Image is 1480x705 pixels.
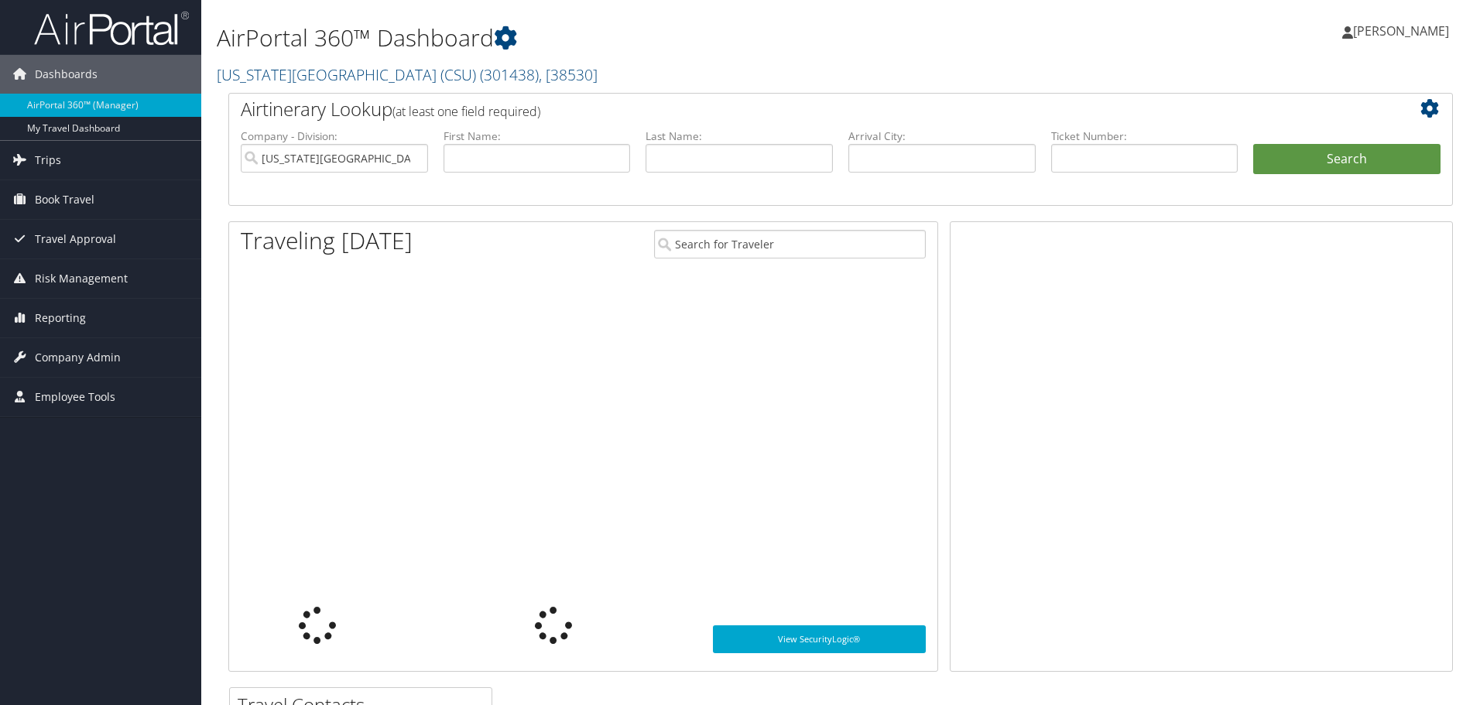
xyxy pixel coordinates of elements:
span: Book Travel [35,180,94,219]
span: Employee Tools [35,378,115,416]
label: Company - Division: [241,128,428,144]
a: [PERSON_NAME] [1342,8,1465,54]
span: Travel Approval [35,220,116,258]
img: airportal-logo.png [34,10,189,46]
span: (at least one field required) [392,103,540,120]
label: Arrival City: [848,128,1036,144]
span: ( 301438 ) [480,64,539,85]
label: First Name: [444,128,631,144]
a: [US_STATE][GEOGRAPHIC_DATA] (CSU) [217,64,598,85]
span: Dashboards [35,55,98,94]
span: Risk Management [35,259,128,298]
span: Company Admin [35,338,121,377]
h2: Airtinerary Lookup [241,96,1338,122]
input: Search for Traveler [654,230,926,258]
label: Ticket Number: [1051,128,1238,144]
h1: Traveling [DATE] [241,224,413,257]
h1: AirPortal 360™ Dashboard [217,22,1049,54]
a: View SecurityLogic® [713,625,926,653]
span: Trips [35,141,61,180]
span: Reporting [35,299,86,337]
span: [PERSON_NAME] [1353,22,1449,39]
label: Last Name: [646,128,833,144]
span: , [ 38530 ] [539,64,598,85]
button: Search [1253,144,1441,175]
